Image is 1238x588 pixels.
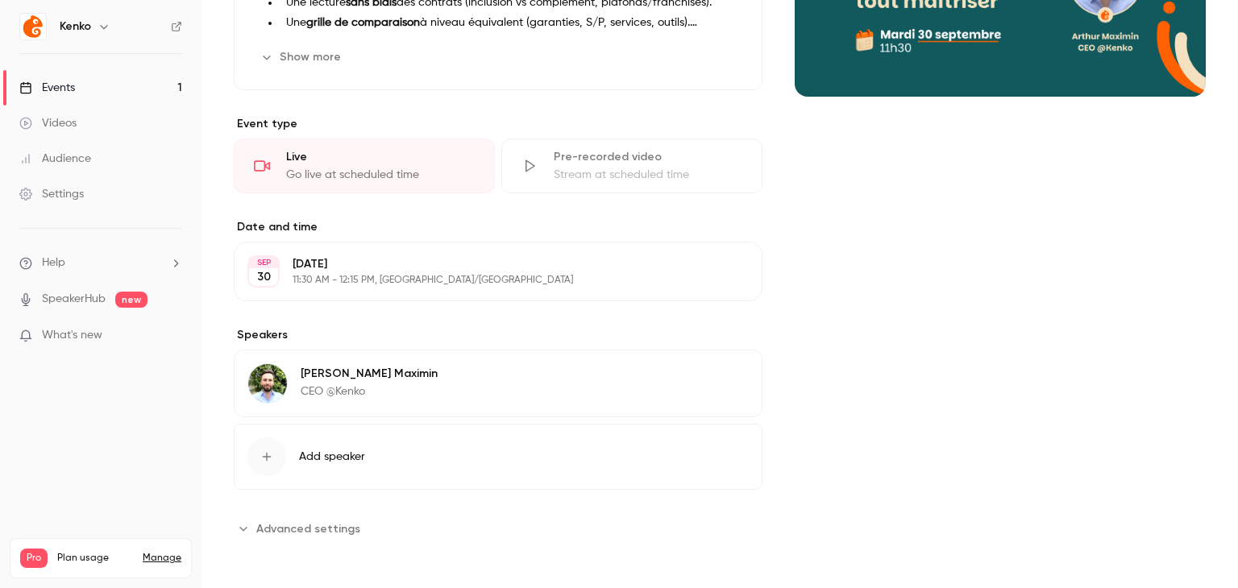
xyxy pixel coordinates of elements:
[249,257,278,268] div: SEP
[60,19,91,35] h6: Kenko
[234,350,762,417] div: Arthur Maximin[PERSON_NAME] MaximinCEO @Kenko
[57,552,133,565] span: Plan usage
[286,149,475,165] div: Live
[115,292,147,308] span: new
[501,139,762,193] div: Pre-recorded videoStream at scheduled time
[256,520,360,537] span: Advanced settings
[254,44,351,70] button: Show more
[554,149,742,165] div: Pre-recorded video
[306,17,420,28] strong: grille de comparaison
[234,424,762,490] button: Add speaker
[248,364,287,403] img: Arthur Maximin
[234,516,762,541] section: Advanced settings
[163,329,182,343] iframe: Noticeable Trigger
[19,255,182,271] li: help-dropdown-opener
[299,449,365,465] span: Add speaker
[234,219,762,235] label: Date and time
[234,516,370,541] button: Advanced settings
[42,255,65,271] span: Help
[234,116,762,132] p: Event type
[42,291,106,308] a: SpeakerHub
[280,14,742,31] li: Une à niveau équivalent (garanties, S/P, services, outils).
[293,256,677,272] p: [DATE]
[301,366,438,382] p: [PERSON_NAME] Maximin
[257,269,271,285] p: 30
[293,274,677,287] p: 11:30 AM - 12:15 PM, [GEOGRAPHIC_DATA]/[GEOGRAPHIC_DATA]
[143,552,181,565] a: Manage
[286,167,475,183] div: Go live at scheduled time
[20,549,48,568] span: Pro
[234,327,762,343] label: Speakers
[20,14,46,39] img: Kenko
[19,115,77,131] div: Videos
[301,383,438,400] p: CEO @Kenko
[19,80,75,96] div: Events
[42,327,102,344] span: What's new
[19,151,91,167] div: Audience
[234,139,495,193] div: LiveGo live at scheduled time
[19,186,84,202] div: Settings
[554,167,742,183] div: Stream at scheduled time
